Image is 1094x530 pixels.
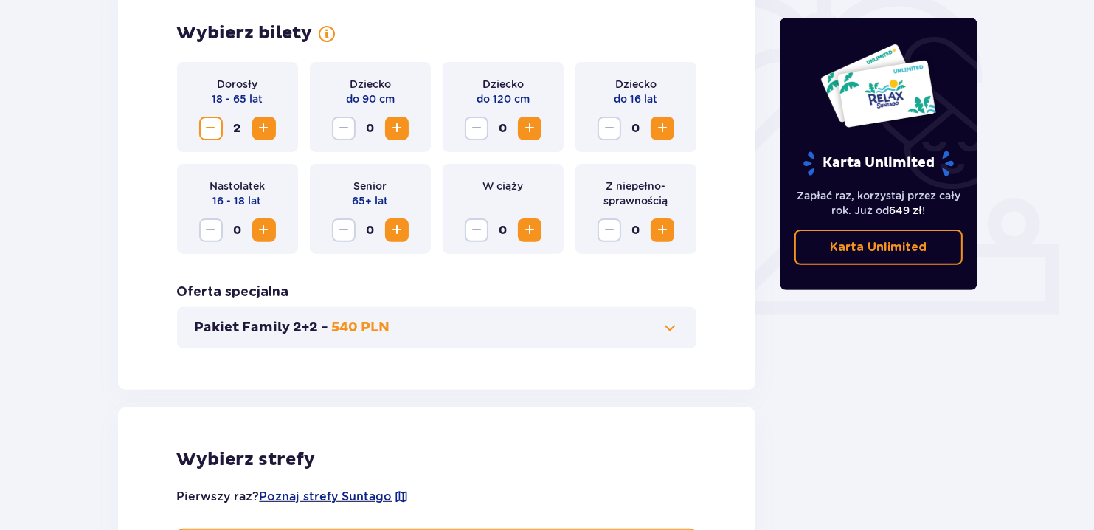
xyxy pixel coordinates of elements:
button: Zwiększ [385,218,409,242]
h2: Wybierz strefy [177,449,697,471]
button: Zmniejsz [465,218,488,242]
h2: Wybierz bilety [177,22,313,44]
p: Pierwszy raz? [177,489,409,505]
span: 0 [359,117,382,140]
button: Zmniejsz [199,117,223,140]
p: Nastolatek [210,179,265,193]
p: Senior [353,179,387,193]
span: 0 [624,218,648,242]
button: Zwiększ [518,218,541,242]
button: Zwiększ [252,117,276,140]
span: 0 [491,218,515,242]
span: 649 zł [889,204,922,216]
p: do 90 cm [346,92,395,106]
p: do 16 lat [614,92,657,106]
button: Pakiet Family 2+2 -540 PLN [195,319,679,337]
p: Dorosły [217,77,257,92]
button: Zmniejsz [199,218,223,242]
p: 18 - 65 lat [212,92,263,106]
span: 0 [226,218,249,242]
p: Dziecko [615,77,657,92]
p: do 120 cm [477,92,530,106]
button: Zwiększ [252,218,276,242]
button: Zwiększ [651,117,674,140]
button: Zmniejsz [598,117,621,140]
a: Karta Unlimited [794,230,963,265]
button: Zmniejsz [332,117,356,140]
p: Zapłać raz, korzystaj przez cały rok. Już od ! [794,188,963,218]
span: 0 [359,218,382,242]
button: Zwiększ [651,218,674,242]
a: Poznaj strefy Suntago [260,489,392,505]
button: Zmniejsz [465,117,488,140]
p: 540 PLN [332,319,390,337]
p: Z niepełno­sprawnością [587,179,685,208]
p: 16 - 18 lat [213,193,262,208]
p: Dziecko [482,77,524,92]
button: Zwiększ [385,117,409,140]
p: Karta Unlimited [802,151,955,176]
span: 2 [226,117,249,140]
p: Dziecko [350,77,391,92]
span: 0 [491,117,515,140]
button: Zmniejsz [332,218,356,242]
h3: Oferta specjalna [177,283,289,301]
p: 65+ lat [352,193,388,208]
p: Karta Unlimited [830,239,927,255]
button: Zmniejsz [598,218,621,242]
span: 0 [624,117,648,140]
button: Zwiększ [518,117,541,140]
img: Dwie karty całoroczne do Suntago z napisem 'UNLIMITED RELAX', na białym tle z tropikalnymi liśćmi... [820,43,937,128]
p: Pakiet Family 2+2 - [195,319,329,337]
p: W ciąży [482,179,523,193]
